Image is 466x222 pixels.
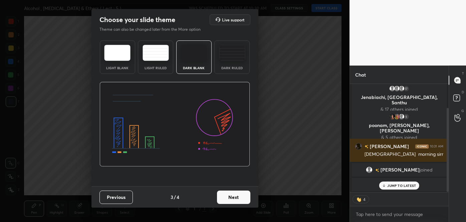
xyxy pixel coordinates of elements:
div: Light Blank [104,66,131,70]
p: & 17 others joined [356,107,443,112]
img: default.png [398,113,405,120]
img: no-rating-badge.077c3623.svg [375,169,379,172]
p: Theme can also be changed later from the More option [99,26,208,32]
div: grid [350,84,449,192]
img: darkThemeBanner.d06ce4a2.svg [99,82,250,167]
button: Next [217,191,250,204]
div: 4 [363,197,366,202]
div: 5 [403,113,410,120]
div: [DEMOGRAPHIC_DATA] morning sirr [365,151,443,158]
h2: Choose your slide theme [99,15,175,24]
p: G [461,108,464,113]
p: poonam, [PERSON_NAME], [PERSON_NAME] [356,123,443,133]
p: Chat [350,66,371,84]
div: Light Ruled [142,66,169,70]
img: 220c230b0b3e4fd6810c5f32f06646b1.jpg [394,113,400,120]
img: lightRuledTheme.5fabf969.svg [143,45,169,61]
div: Dark Ruled [219,66,245,70]
p: & 5 others joined [356,135,443,140]
h4: 3 [171,194,173,201]
p: Jenabiachi, [GEOGRAPHIC_DATA], Santhu [356,95,443,105]
img: default.png [394,85,400,92]
img: no-rating-badge.077c3623.svg [365,145,369,148]
img: iconic-dark.1390631f.png [415,144,429,148]
h5: Live support [222,18,244,22]
img: lightTheme.e5ed3b09.svg [104,45,131,61]
p: T [462,71,464,76]
img: waving_hand.png [356,196,363,203]
img: 1dc44c82a9514b0187a10a496f6ebd69.jpg [389,113,396,120]
div: Dark Blank [181,66,207,70]
p: JUMP TO LATEST [387,184,416,188]
p: D [462,90,464,95]
span: joined [420,167,433,173]
h6: [PERSON_NAME] [369,143,409,150]
span: [PERSON_NAME] [381,167,420,173]
img: default.png [398,85,405,92]
img: ed67a55cbe6049c98f50be3ad45903a2.jpg [355,143,362,150]
img: default.png [389,85,396,92]
img: default.png [366,166,373,173]
div: 17 [403,85,410,92]
div: 10:31 AM [430,144,443,148]
img: darkTheme.f0cc69e5.svg [181,45,207,61]
img: darkRuledTheme.de295e13.svg [219,45,245,61]
button: Previous [99,191,133,204]
h4: / [174,194,176,201]
h4: 4 [177,194,179,201]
